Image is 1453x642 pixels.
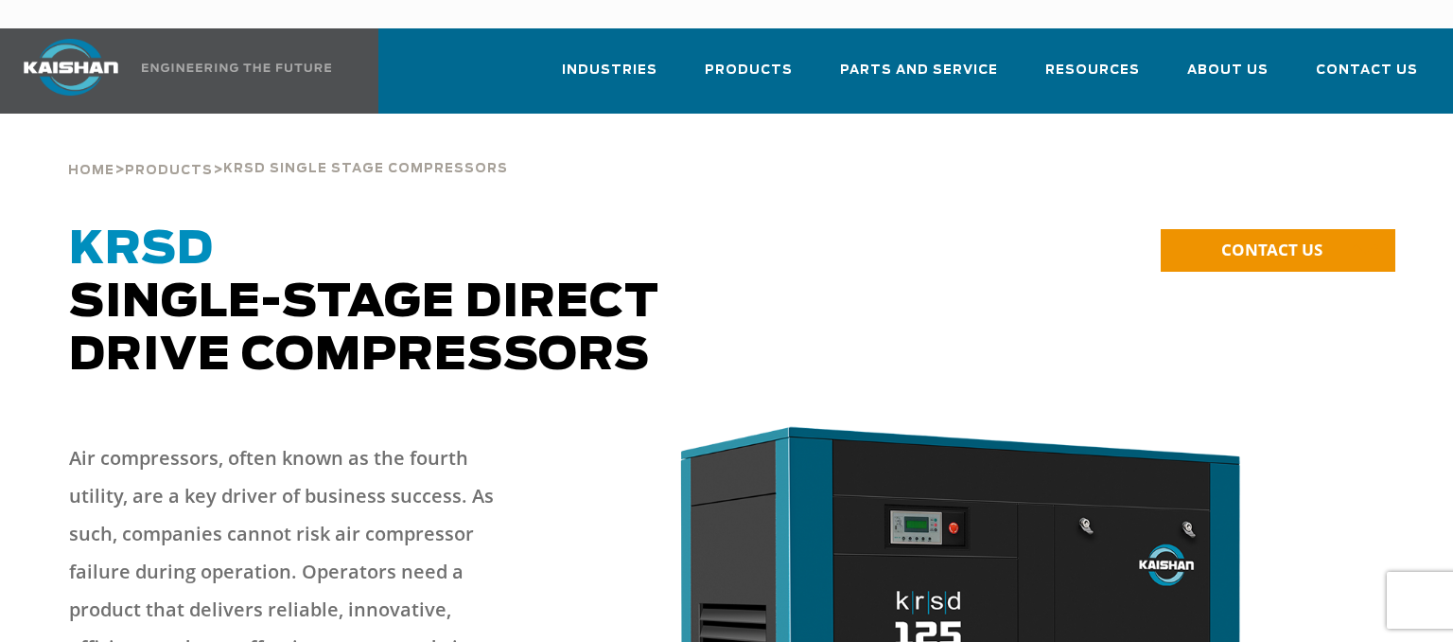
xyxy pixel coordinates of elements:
span: Products [125,165,213,177]
a: About Us [1187,45,1269,110]
span: Industries [562,60,657,81]
a: Industries [562,45,657,110]
a: Products [125,161,213,178]
img: Engineering the future [142,63,331,72]
a: Contact Us [1316,45,1418,110]
span: KRSD [69,227,214,273]
span: Resources [1045,60,1140,81]
a: Resources [1045,45,1140,110]
span: Parts and Service [840,60,998,81]
span: krsd single stage compressors [223,163,508,175]
span: Contact Us [1316,60,1418,81]
span: CONTACT US [1221,239,1322,260]
span: Products [705,60,793,81]
a: CONTACT US [1161,229,1395,272]
span: Home [68,165,114,177]
a: Products [705,45,793,110]
div: > > [68,114,508,186]
span: About Us [1187,60,1269,81]
span: Single-Stage Direct Drive Compressors [69,227,659,379]
a: Home [68,161,114,178]
a: Parts and Service [840,45,998,110]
